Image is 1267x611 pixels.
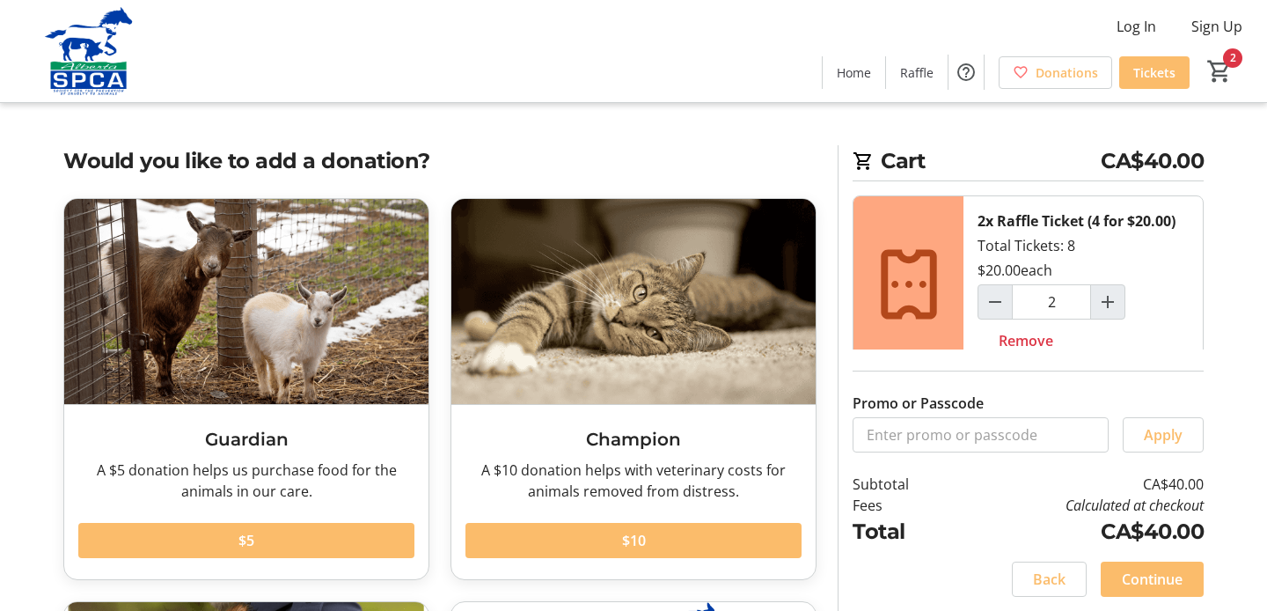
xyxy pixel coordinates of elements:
[978,260,1052,281] div: $20.00 each
[1191,16,1242,37] span: Sign Up
[1012,562,1087,597] button: Back
[11,7,167,95] img: Alberta SPCA's Logo
[465,426,802,453] h3: Champion
[78,426,414,453] h3: Guardian
[955,495,1204,516] td: Calculated at checkout
[955,474,1204,495] td: CA$40.00
[853,393,984,414] label: Promo or Passcode
[1102,12,1170,40] button: Log In
[853,145,1204,181] h2: Cart
[853,495,955,516] td: Fees
[1204,55,1235,87] button: Cart
[1012,284,1091,320] input: Raffle Ticket (4 for $20.00) Quantity
[63,145,817,177] h2: Would you like to add a donation?
[1177,12,1256,40] button: Sign Up
[900,63,934,82] span: Raffle
[853,417,1109,453] input: Enter promo or passcode
[465,523,802,558] button: $10
[853,516,955,548] td: Total
[955,516,1204,548] td: CA$40.00
[963,196,1203,372] div: Total Tickets: 8
[1123,417,1204,453] button: Apply
[837,63,871,82] span: Home
[1033,569,1066,590] span: Back
[823,56,885,89] a: Home
[465,460,802,502] div: A $10 donation helps with veterinary costs for animals removed from distress.
[78,523,414,558] button: $5
[948,55,984,90] button: Help
[978,323,1074,358] button: Remove
[1144,424,1183,445] span: Apply
[853,474,955,495] td: Subtotal
[1122,569,1183,590] span: Continue
[622,530,646,551] span: $10
[1117,16,1156,37] span: Log In
[78,460,414,502] div: A $5 donation helps us purchase food for the animals in our care.
[64,199,428,404] img: Guardian
[238,530,254,551] span: $5
[451,199,816,404] img: Champion
[1101,562,1204,597] button: Continue
[999,56,1112,89] a: Donations
[1133,63,1175,82] span: Tickets
[978,285,1012,319] button: Decrement by one
[1036,63,1098,82] span: Donations
[886,56,948,89] a: Raffle
[1119,56,1190,89] a: Tickets
[978,210,1175,232] div: 2x Raffle Ticket (4 for $20.00)
[999,330,1053,351] span: Remove
[1091,285,1124,319] button: Increment by one
[1101,145,1204,177] span: CA$40.00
